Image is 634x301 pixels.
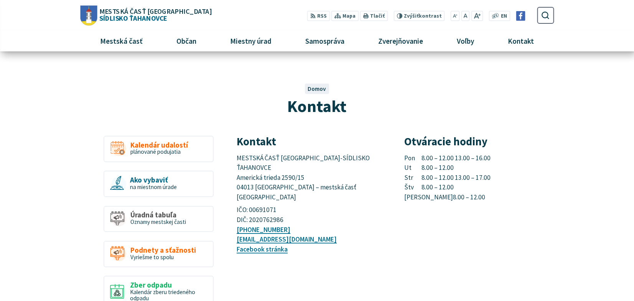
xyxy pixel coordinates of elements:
span: Voľby [454,31,477,51]
span: Mestská časť [GEOGRAPHIC_DATA] [99,8,211,15]
span: RSS [317,12,327,20]
span: Podnety a sťažnosti [130,246,196,254]
span: Mestská časť [97,31,145,51]
span: Vyriešme to spolu [130,253,174,261]
a: Miestny úrad [216,31,285,51]
a: Logo Sídlisko Ťahanovce, prejsť na domovskú stránku. [80,5,211,25]
a: Podnety a sťažnosti Vyriešme to spolu [104,241,214,267]
span: Zvýšiť [404,13,419,19]
span: Pon [404,153,422,163]
span: MESTSKÁ ČASŤ [GEOGRAPHIC_DATA]-SÍDLISKO ŤAHANOVCE Americká trieda 2590/15 04013 [GEOGRAPHIC_DATA]... [237,154,371,202]
span: Samospráva [302,31,347,51]
span: Zverejňovanie [375,31,426,51]
span: Kontakt [505,31,537,51]
span: na miestnom úrade [130,183,177,191]
button: Zväčšiť veľkosť písma [471,11,483,21]
button: Nastaviť pôvodnú veľkosť písma [461,11,469,21]
p: IČO: 00691071 DIČ: 2020762986 [237,205,386,225]
span: Štv [404,183,422,192]
span: Občan [173,31,199,51]
img: Prejsť na domovskú stránku [80,5,97,25]
a: Úradná tabuľa Oznamy mestskej časti [104,206,214,232]
span: Úradná tabuľa [130,211,186,219]
a: Facebook stránka [237,245,288,253]
a: Mapa [331,11,359,21]
a: RSS [307,11,330,21]
span: Miestny úrad [227,31,274,51]
a: [EMAIL_ADDRESS][DOMAIN_NAME] [237,235,337,243]
a: Ako vybaviť na miestnom úrade [104,171,214,197]
span: [PERSON_NAME] [404,192,453,202]
p: 8.00 – 12.00 13.00 – 16.00 8.00 – 12.00 8.00 – 12.00 13.00 – 17.00 8.00 – 12.00 8.00 – 12.00 [404,153,554,202]
span: Ako vybaviť [130,176,177,184]
a: Kalendár udalostí plánované podujatia [104,136,214,162]
a: Domov [308,85,326,92]
button: Tlačiť [360,11,388,21]
span: Str [404,173,422,183]
img: Prejsť na Facebook stránku [516,11,525,21]
button: Zvýšiťkontrast [394,11,445,21]
h3: Otváracie hodiny [404,136,554,148]
a: EN [499,12,509,20]
a: Občan [162,31,210,51]
span: EN [501,12,507,20]
a: Voľby [443,31,488,51]
span: Mapa [343,12,356,20]
span: Ut [404,163,422,173]
a: Zverejňovanie [364,31,437,51]
span: kontrast [404,13,442,19]
a: Kontakt [494,31,548,51]
a: [PHONE_NUMBER] [237,225,290,234]
span: plánované podujatia [130,148,181,155]
span: Tlačiť [370,13,385,19]
span: Kontakt [287,95,346,117]
span: Kalendár udalostí [130,141,188,149]
span: Zber odpadu [130,281,207,289]
span: Sídlisko Ťahanovce [97,8,211,21]
span: Oznamy mestskej časti [130,218,186,225]
a: Mestská časť [86,31,156,51]
a: Samospráva [291,31,359,51]
h3: Kontakt [237,136,386,148]
button: Zmenšiť veľkosť písma [451,11,460,21]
